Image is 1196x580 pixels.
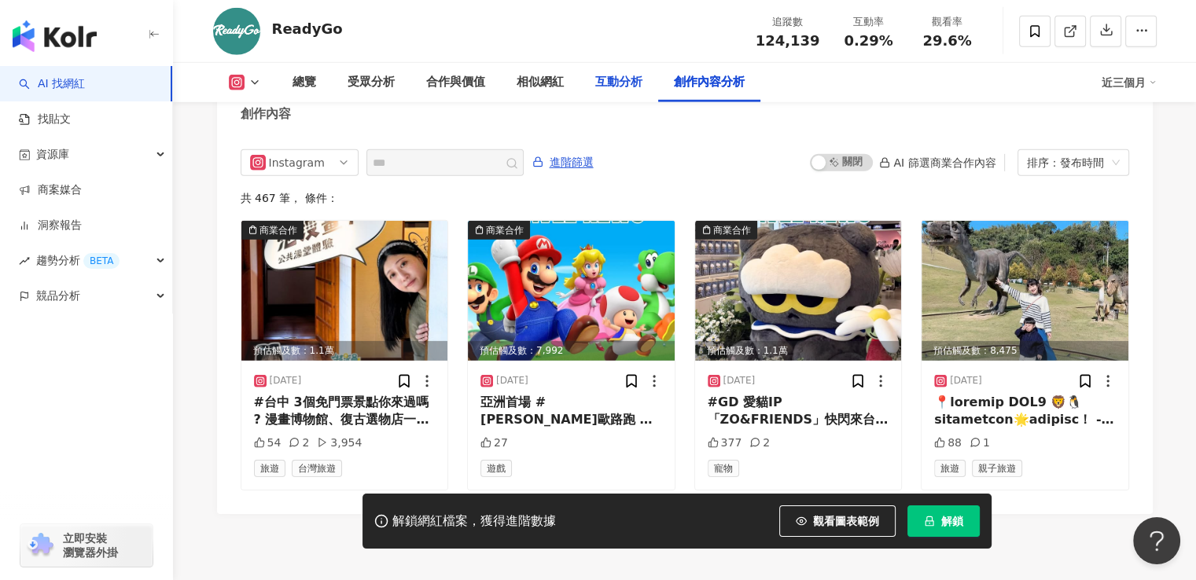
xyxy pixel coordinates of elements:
[839,14,899,30] div: 互動率
[708,435,742,451] div: 377
[468,221,675,361] div: post-image商業合作預估觸及數：7,992
[922,33,971,49] span: 29.6%
[922,341,1128,361] div: 預估觸及數：8,475
[293,73,316,92] div: 總覽
[924,516,935,527] span: lock
[241,105,291,123] div: 創作內容
[19,255,30,266] span: rise
[36,278,80,314] span: 競品分析
[269,150,320,175] div: Instagram
[292,460,342,477] span: 台灣旅遊
[749,435,770,451] div: 2
[486,222,524,238] div: 商業合作
[19,76,85,92] a: searchAI 找網紅
[254,394,436,429] div: #台中 3個免門票景點你來過嗎 ? 漫畫博物館、復古選物店一次逛👉留言「GO」私訊店家資訊給你 - 主持人：[PERSON_NAME] @liuqiuuu 搜尋🔍#RG特派員 帶你開箱更多好吃、...
[972,460,1022,477] span: 親子旅遊
[19,218,82,233] a: 洞察報告
[941,515,963,527] span: 解鎖
[289,435,309,451] div: 2
[348,73,395,92] div: 受眾分析
[879,156,995,169] div: AI 篩選商業合作內容
[708,460,739,477] span: 寵物
[844,33,892,49] span: 0.29%
[723,374,756,387] div: [DATE]
[468,341,675,361] div: 預估觸及數：7,992
[922,221,1128,361] div: post-image預估觸及數：8,475
[970,435,990,451] div: 1
[550,150,594,175] span: 進階篩選
[241,221,448,361] img: post-image
[713,222,751,238] div: 商業合作
[36,137,69,172] span: 資源庫
[259,222,297,238] div: 商業合作
[918,14,977,30] div: 觀看率
[756,14,820,30] div: 追蹤數
[36,243,120,278] span: 趨勢分析
[779,505,896,537] button: 觀看圖表範例
[695,221,902,361] img: post-image
[813,515,879,527] span: 觀看圖表範例
[695,221,902,361] div: post-image商業合作預估觸及數：1.1萬
[708,394,889,429] div: #GD 愛貓IP「ZO&FRIENDS」快閃來台🐱🎉 於8/18 GD生日當天正式開幕❤️ GD愛貓ZOA厭世萌翻全場！還有超可愛彩色小精靈 ZO&FRIENDS聯名[PERSON_NAME]一...
[19,112,71,127] a: 找貼文
[317,435,362,451] div: 3,954
[25,533,56,558] img: chrome extension
[950,374,982,387] div: [DATE]
[934,460,966,477] span: 旅遊
[595,73,642,92] div: 互動分析
[19,182,82,198] a: 商案媒合
[270,374,302,387] div: [DATE]
[13,20,97,52] img: logo
[20,524,153,567] a: chrome extension立即安裝 瀏覽器外掛
[496,374,528,387] div: [DATE]
[426,73,485,92] div: 合作與價值
[272,19,343,39] div: ReadyGo
[83,253,120,269] div: BETA
[254,435,282,451] div: 54
[934,394,1116,429] div: 📍loremip DOL9 🦁🐧 sitametcon🌟adipisc！ - 🐼 elitsed doeiusmodt！ in、utl、etdolor～ 📍magnaaliqua66e 🕐 54...
[241,192,1129,204] div: 共 467 筆 ， 條件：
[756,32,820,49] span: 124,139
[480,394,662,429] div: 亞洲首場 #[PERSON_NAME]歐路跑 要來啦🏃🏻🎮 🔔圖片編輯表示有誤🔔[GEOGRAPHIC_DATA]為[DATE] [PERSON_NAME]鐵粉準備開衝～～ 台中、新北、高雄三地...
[1027,150,1106,175] div: 排序：發布時間
[241,341,448,361] div: 預估觸及數：1.1萬
[63,531,118,560] span: 立即安裝 瀏覽器外掛
[241,221,448,361] div: post-image商業合作預估觸及數：1.1萬
[480,460,512,477] span: 遊戲
[392,513,556,530] div: 解鎖網紅檔案，獲得進階數據
[907,505,980,537] button: 解鎖
[1102,70,1157,95] div: 近三個月
[517,73,564,92] div: 相似網紅
[468,221,675,361] img: post-image
[213,8,260,55] img: KOL Avatar
[254,460,285,477] span: 旅遊
[934,435,962,451] div: 88
[922,221,1128,361] img: post-image
[532,149,594,174] button: 進階篩選
[480,435,508,451] div: 27
[674,73,745,92] div: 創作內容分析
[695,341,902,361] div: 預估觸及數：1.1萬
